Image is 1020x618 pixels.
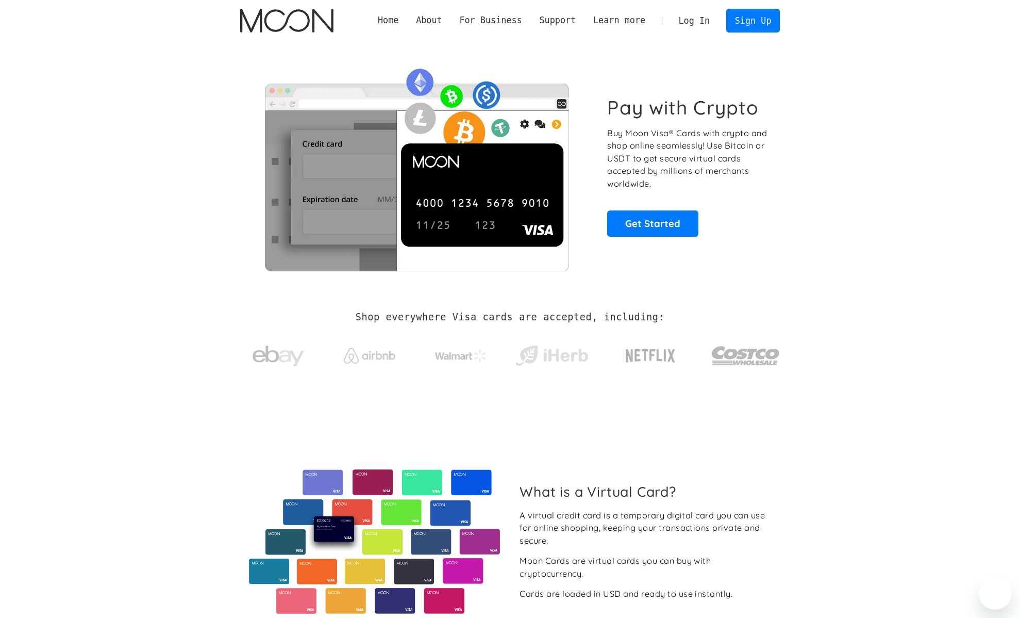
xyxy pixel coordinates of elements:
[711,336,780,375] img: Costco
[539,14,576,27] div: Support
[422,339,499,367] a: Walmart
[331,337,408,369] a: Airbnb
[513,332,590,375] a: iHerb
[344,348,395,364] img: Airbnb
[607,127,768,190] p: Buy Moon Visa® Cards with crypto and shop online seamlessly! Use Bitcoin or USDT to get secure vi...
[593,14,645,27] div: Learn more
[435,350,487,362] img: Walmart
[584,14,654,27] div: Learn more
[240,330,317,378] a: ebay
[513,343,590,369] img: iHerb
[240,9,333,32] img: Moon Logo
[459,14,522,27] div: For Business
[607,210,698,236] a: Get Started
[670,9,718,32] a: Log In
[979,577,1012,610] iframe: Кнопка запуска окна обмена сообщениями
[240,9,333,32] a: home
[607,96,759,119] h1: Pay with Crypto
[520,483,772,500] h2: What is a Virtual Card?
[416,14,442,27] div: About
[369,14,407,27] a: Home
[726,9,780,32] a: Sign Up
[531,14,584,27] div: Support
[451,14,531,27] div: For Business
[605,333,697,374] a: Netflix
[520,588,732,600] div: Cards are loaded in USD and ready to use instantly.
[253,340,304,372] img: ebay
[711,326,780,380] a: Costco
[240,61,593,271] img: Moon Cards let you spend your crypto anywhere Visa is accepted.
[520,555,772,580] div: Moon Cards are virtual cards you can buy with cryptocurrency.
[625,343,676,369] img: Netflix
[407,14,450,27] div: About
[520,509,772,547] div: A virtual credit card is a temporary digital card you can use for online shopping, keeping your t...
[356,312,664,323] h2: Shop everywhere Visa cards are accepted, including:
[247,469,501,614] img: Virtual cards from Moon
